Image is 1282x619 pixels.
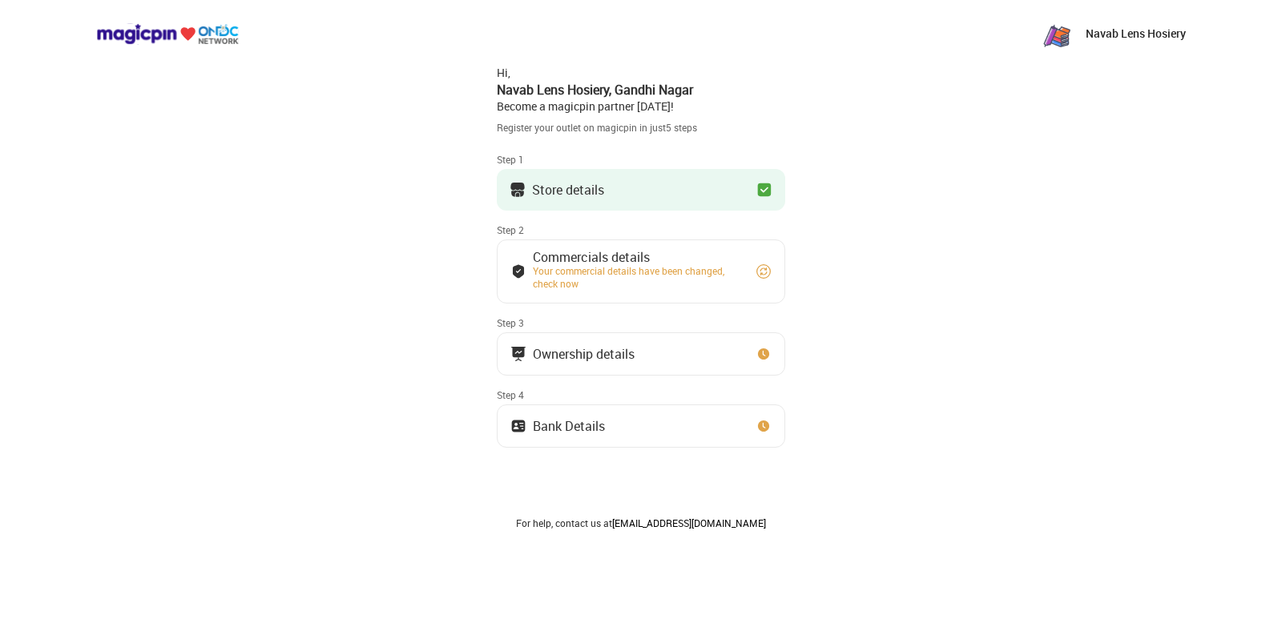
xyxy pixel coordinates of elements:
img: bank_details_tick.fdc3558c.svg [510,263,526,279]
div: Ownership details [533,350,635,358]
img: ownership_icon.37569ceb.svg [510,418,526,434]
div: Step 1 [497,153,785,166]
img: checkbox_green.749048da.svg [756,182,772,198]
img: zN8eeJ7_1yFC7u6ROh_yaNnuSMByXp4ytvKet0ObAKR-3G77a2RQhNqTzPi8_o_OMQ7Yu_PgX43RpeKyGayj_rdr-Pw [1041,18,1073,50]
a: [EMAIL_ADDRESS][DOMAIN_NAME] [612,517,766,529]
div: Commercials details [533,253,741,261]
button: Ownership details [497,332,785,376]
div: Your commercial details have been changed, check now [533,264,741,290]
img: clock_icon_new.67dbf243.svg [756,346,772,362]
div: Register your outlet on magicpin in just 5 steps [497,121,785,135]
img: clock_icon_new.67dbf243.svg [756,418,772,434]
div: Step 4 [497,388,785,401]
button: Store details [497,169,785,211]
div: Navab Lens Hosiery , Gandhi Nagar [497,81,785,98]
div: Store details [532,186,604,194]
div: Step 3 [497,316,785,329]
div: Bank Details [533,422,605,430]
img: ondc-logo-new-small.8a59708e.svg [96,23,239,45]
p: Navab Lens Hosiery [1086,26,1186,42]
div: Step 2 [497,223,785,236]
img: commercials_icon.983f7837.svg [510,346,526,362]
div: For help, contact us at [497,517,785,529]
button: Bank Details [497,404,785,448]
img: storeIcon.9b1f7264.svg [510,182,526,198]
button: Commercials detailsYour commercial details have been changed, check now [497,239,785,303]
div: Hi, Become a magicpin partner [DATE]! [497,65,785,115]
img: refresh_circle.10b5a287.svg [756,263,772,279]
